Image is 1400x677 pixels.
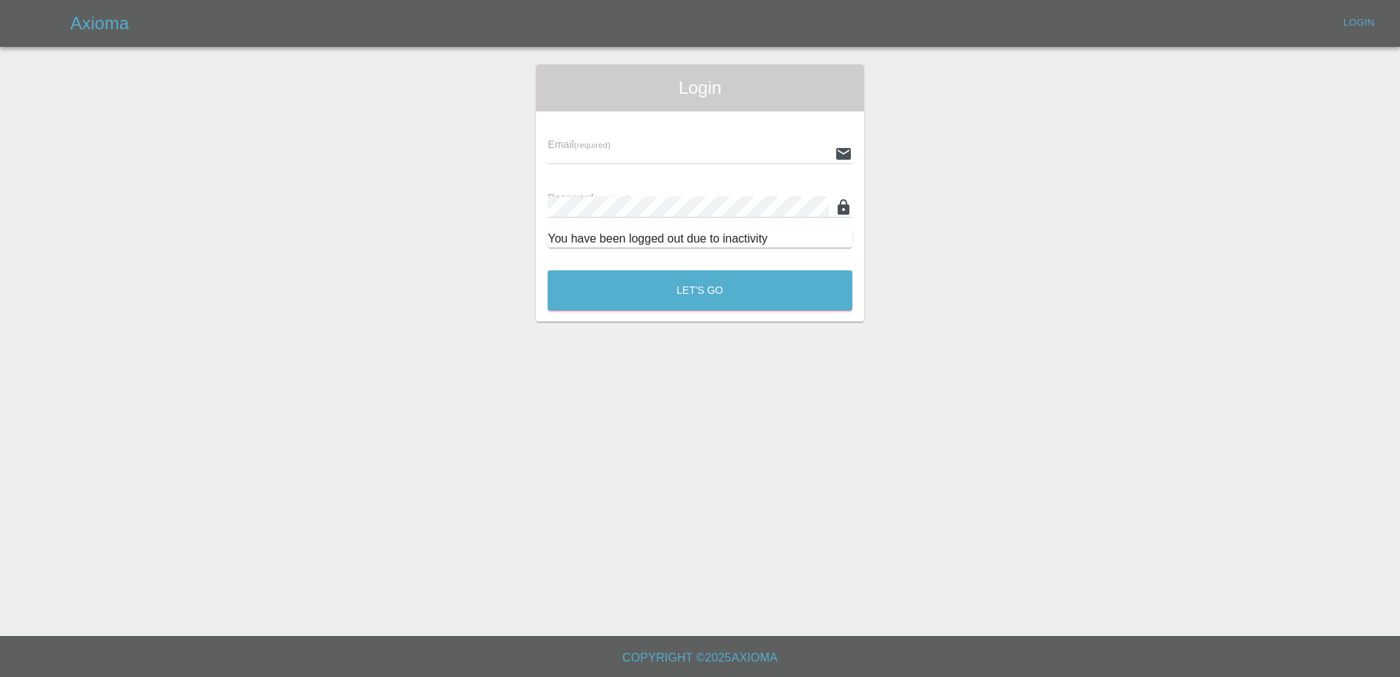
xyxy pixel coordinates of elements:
span: Password [548,192,630,204]
span: Email [548,138,610,150]
h5: Axioma [70,12,129,35]
small: (required) [594,194,630,203]
a: Login [1336,12,1382,34]
h6: Copyright © 2025 Axioma [12,648,1388,668]
small: (required) [574,141,611,149]
button: Let's Go [548,270,852,311]
span: Login [548,76,852,100]
div: You have been logged out due to inactivity [548,230,852,248]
